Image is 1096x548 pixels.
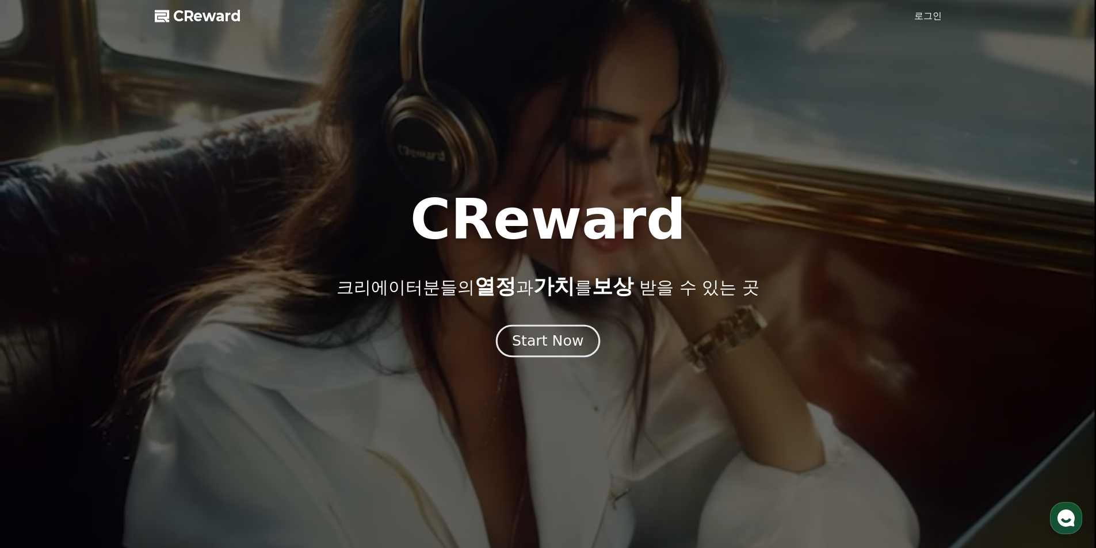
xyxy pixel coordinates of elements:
[410,192,686,247] h1: CReward
[148,365,221,393] a: 설정
[173,7,241,25] span: CReward
[533,274,575,298] span: 가치
[155,7,241,25] a: CReward
[496,324,600,357] button: Start Now
[337,275,759,298] p: 크리에이터분들의 과 를 받을 수 있는 곳
[498,337,598,348] a: Start Now
[512,331,583,351] div: Start Now
[592,274,633,298] span: 보상
[76,365,148,393] a: 대화
[178,382,192,391] span: 설정
[914,9,942,23] a: 로그인
[105,382,119,392] span: 대화
[36,382,43,391] span: 홈
[475,274,516,298] span: 열정
[3,365,76,393] a: 홈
